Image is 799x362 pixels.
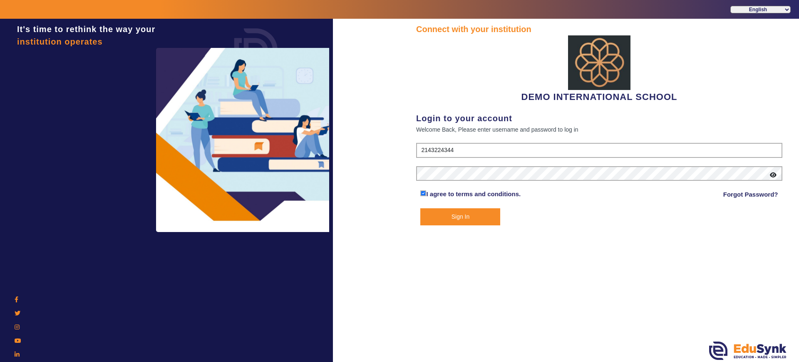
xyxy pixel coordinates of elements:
[420,208,500,225] button: Sign In
[426,190,521,197] a: I agree to terms and conditions.
[225,19,287,81] img: login.png
[17,25,155,34] span: It's time to rethink the way your
[723,190,778,200] a: Forgot Password?
[416,112,782,125] div: Login to your account
[416,125,782,135] div: Welcome Back, Please enter username and password to log in
[568,35,630,90] img: abdd4561-dfa5-4bc5-9f22-bd710a8d2831
[416,23,782,35] div: Connect with your institution
[416,35,782,104] div: DEMO INTERNATIONAL SCHOOL
[17,37,103,46] span: institution operates
[709,342,787,360] img: edusynk.png
[156,48,331,232] img: login3.png
[416,143,782,158] input: User Name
